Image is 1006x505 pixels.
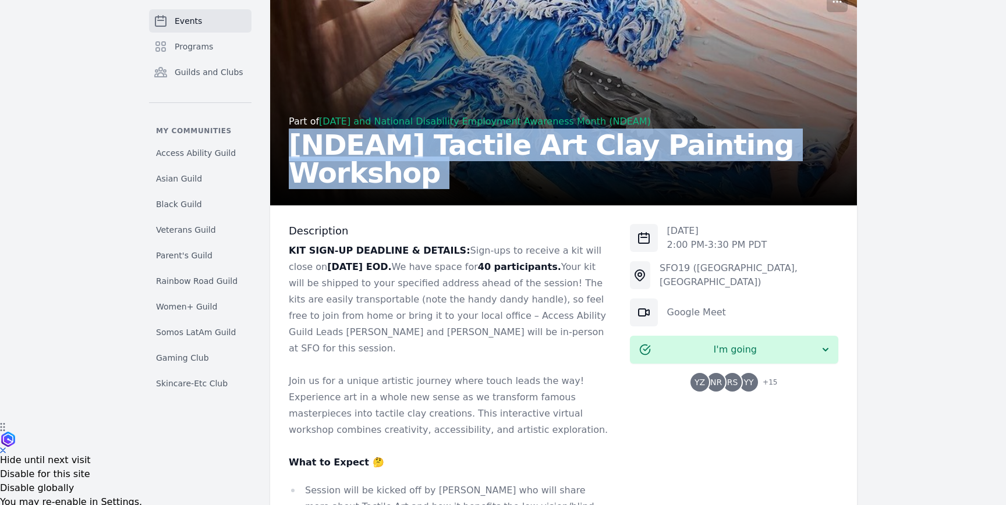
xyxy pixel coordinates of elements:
span: Gaming Club [156,352,209,364]
a: Programs [149,35,251,58]
span: Programs [175,41,213,52]
a: Black Guild [149,194,251,215]
h3: Description [289,224,611,238]
span: RS [727,378,738,386]
span: Somos LatAm Guild [156,326,236,338]
a: Events [149,9,251,33]
strong: [DATE] EOD. [327,261,391,272]
span: Black Guild [156,198,202,210]
a: Asian Guild [149,168,251,189]
strong: KIT SIGN-UP DEADLINE & DETAILS: [289,245,470,256]
span: I'm going [651,343,820,357]
a: Veterans Guild [149,219,251,240]
a: Somos LatAm Guild [149,322,251,343]
span: + 15 [756,375,777,392]
span: Women+ Guild [156,301,217,312]
a: [DATE] and National Disability Employment Awareness Month (NDEAM) [319,116,651,127]
nav: Sidebar [149,9,251,386]
a: Skincare-Etc Club [149,373,251,394]
a: Access Ability Guild [149,143,251,163]
div: SFO19 ([GEOGRAPHIC_DATA], [GEOGRAPHIC_DATA]) [660,261,838,289]
span: Skincare-Etc Club [156,378,228,389]
p: 2:00 PM - 3:30 PM PDT [667,238,767,252]
p: [DATE] [667,224,767,238]
div: Part of [289,115,838,129]
strong: 40 participants. [478,261,561,272]
a: Parent's Guild [149,245,251,266]
span: YZ [695,378,705,386]
p: Join us for a unique artistic journey where touch leads the way! Experience art in a whole new se... [289,373,611,438]
span: Events [175,15,202,27]
a: Women+ Guild [149,296,251,317]
a: Google Meet [667,307,726,318]
a: Gaming Club [149,347,251,368]
h2: [NDEAM] Tactile Art Clay Painting Workshop [289,131,838,187]
span: Veterans Guild [156,224,216,236]
button: I'm going [630,336,838,364]
span: Access Ability Guild [156,147,236,159]
strong: What to Expect 🤔 [289,457,384,468]
span: Asian Guild [156,173,202,184]
span: Parent's Guild [156,250,212,261]
a: Guilds and Clubs [149,61,251,84]
span: Rainbow Road Guild [156,275,238,287]
span: NR [710,378,722,386]
p: My communities [149,126,251,136]
span: Guilds and Clubs [175,66,243,78]
p: Sign-ups to receive a kit will close on We have space for Your kit will be shipped to your specif... [289,243,611,357]
a: Rainbow Road Guild [149,271,251,291]
span: YY [744,378,754,386]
